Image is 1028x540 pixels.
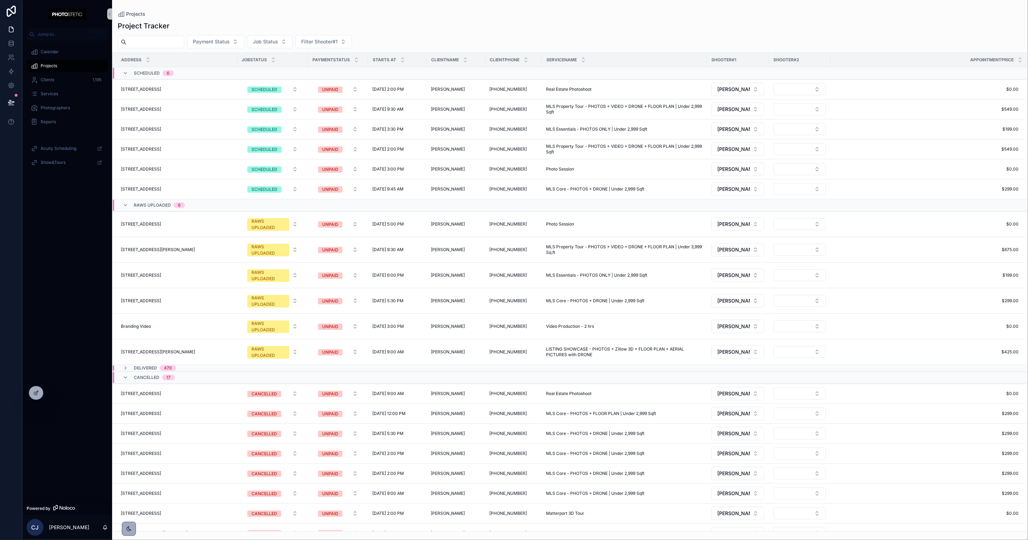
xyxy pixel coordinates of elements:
[773,269,826,282] a: Select Button
[372,221,404,227] span: [DATE] 5:00 PM
[121,247,195,252] span: [STREET_ADDRESS][PERSON_NAME]
[717,323,750,330] span: [PERSON_NAME]
[322,186,338,193] div: UNPAID
[251,346,285,359] div: RAWS UPLOADED
[372,126,422,132] a: [DATE] 3:30 PM
[241,103,304,116] a: Select Button
[717,106,750,113] span: [PERSON_NAME]
[251,146,277,153] div: SCHEDULED
[372,221,422,227] a: [DATE] 5:00 PM
[431,247,465,252] span: [PERSON_NAME]
[711,103,764,116] button: Select Button
[773,123,826,135] button: Select Button
[251,244,285,256] div: RAWS UPLOADED
[546,126,703,132] a: MLS Essentials - PHOTOS ONLY | Under 2,999 Sqft
[489,106,527,112] a: [PHONE_NUMBER]
[312,83,364,96] a: Select Button
[546,144,703,155] a: MLS Property Tour - PHOTOS + VIDEO + DRONE + FLOOR PLAN | Under 2,999 Sqft
[121,186,161,192] span: [STREET_ADDRESS]
[831,166,1019,172] span: $0.00
[241,291,304,311] a: Select Button
[489,86,527,92] a: [PHONE_NUMBER]
[121,272,161,278] span: [STREET_ADDRESS]
[312,217,364,231] a: Select Button
[372,146,422,152] a: [DATE] 2:00 PM
[431,86,481,92] a: [PERSON_NAME]
[546,104,703,115] a: MLS Property Tour - PHOTOS + VIDEO + DRONE + FLOOR PLAN | Under 2,999 Sqft
[831,324,1019,329] span: $0.00
[773,83,826,96] a: Select Button
[546,86,592,92] span: Real Estate Photoshoot
[773,244,826,256] button: Select Button
[241,162,304,176] a: Select Button
[312,123,364,136] button: Select Button
[711,294,765,308] a: Select Button
[22,41,112,178] div: scrollable content
[831,146,1019,152] a: $549.00
[242,143,303,155] button: Select Button
[121,247,233,252] a: [STREET_ADDRESS][PERSON_NAME]
[773,163,826,175] a: Select Button
[431,126,465,132] span: [PERSON_NAME]
[134,70,160,76] span: SCHEDULED
[711,83,764,96] button: Select Button
[717,297,750,304] span: [PERSON_NAME]
[717,246,750,253] span: [PERSON_NAME]
[372,298,403,304] span: [DATE] 5:30 PM
[121,106,161,112] span: [STREET_ADDRESS]
[773,218,826,230] button: Select Button
[711,217,765,231] a: Select Button
[121,221,233,227] a: [STREET_ADDRESS]
[711,243,764,256] button: Select Button
[27,88,108,100] a: Services
[242,317,303,336] button: Select Button
[546,221,574,227] span: Photo Session
[241,83,304,96] a: Select Button
[431,272,481,278] a: [PERSON_NAME]
[27,28,108,41] button: Jump to...K
[312,123,364,136] a: Select Button
[241,265,304,285] a: Select Button
[711,182,765,196] a: Select Button
[121,166,161,172] span: [STREET_ADDRESS]
[322,324,338,330] div: UNPAID
[295,35,352,48] button: Select Button
[27,156,108,169] a: Show&Tours
[251,320,285,333] div: RAWS UPLOADED
[546,166,574,172] span: Photo Session
[546,86,703,92] a: Real Estate Photoshoot
[489,186,538,192] a: [PHONE_NUMBER]
[831,86,1019,92] span: $0.00
[773,143,826,155] a: Select Button
[241,182,304,196] a: Select Button
[41,91,58,97] span: Services
[711,122,765,136] a: Select Button
[773,320,826,333] a: Select Button
[27,74,108,86] a: Clients1,195
[831,106,1019,112] a: $549.00
[831,221,1019,227] span: $0.00
[831,126,1019,132] span: $199.00
[121,298,233,304] a: [STREET_ADDRESS]
[489,166,538,172] a: [PHONE_NUMBER]
[121,146,233,152] a: [STREET_ADDRESS]
[312,346,364,358] button: Select Button
[241,214,304,234] a: Select Button
[242,342,303,361] button: Select Button
[711,294,764,307] button: Select Button
[322,86,338,93] div: UNPAID
[372,166,422,172] a: [DATE] 3:00 PM
[312,183,364,195] button: Select Button
[372,324,422,329] a: [DATE] 3:00 PM
[121,126,161,132] span: [STREET_ADDRESS]
[717,86,750,93] span: [PERSON_NAME]
[717,221,750,228] span: [PERSON_NAME]
[322,272,338,279] div: UNPAID
[251,269,285,282] div: RAWS UPLOADED
[431,247,481,252] a: [PERSON_NAME]
[312,320,364,333] a: Select Button
[312,269,364,282] a: Select Button
[773,320,826,332] button: Select Button
[121,324,233,329] a: Branding Video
